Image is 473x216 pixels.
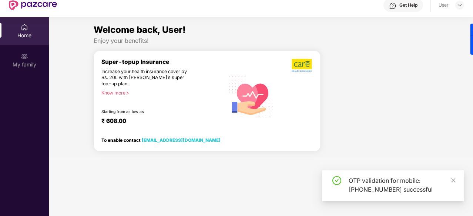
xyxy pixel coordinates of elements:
[332,176,341,185] span: check-circle
[225,69,278,123] img: svg+xml;base64,PHN2ZyB4bWxucz0iaHR0cDovL3d3dy53My5vcmcvMjAwMC9zdmciIHhtbG5zOnhsaW5rPSJodHRwOi8vd3...
[94,37,428,45] div: Enjoy your benefits!
[349,176,455,194] div: OTP validation for mobile: [PHONE_NUMBER] successful
[94,24,186,35] span: Welcome back, User!
[389,2,396,10] img: svg+xml;base64,PHN2ZyBpZD0iSGVscC0zMngzMiIgeG1sbnM9Imh0dHA6Ly93d3cudzMub3JnLzIwMDAvc3ZnIiB3aWR0aD...
[457,2,463,8] img: svg+xml;base64,PHN2ZyBpZD0iRHJvcGRvd24tMzJ4MzIiIHhtbG5zPSJodHRwOi8vd3d3LnczLm9yZy8yMDAwL3N2ZyIgd2...
[101,109,193,114] div: Starting from as low as
[101,137,221,143] div: To enable contact
[292,58,313,72] img: b5dec4f62d2307b9de63beb79f102df3.png
[21,24,28,31] img: svg+xml;base64,PHN2ZyBpZD0iSG9tZSIgeG1sbnM9Imh0dHA6Ly93d3cudzMub3JnLzIwMDAvc3ZnIiB3aWR0aD0iMjAiIG...
[101,58,225,65] div: Super-topup Insurance
[399,2,417,8] div: Get Help
[9,0,57,10] img: New Pazcare Logo
[101,117,217,126] div: ₹ 608.00
[101,90,220,95] div: Know more
[451,178,456,183] span: close
[21,53,28,60] img: svg+xml;base64,PHN2ZyB3aWR0aD0iMjAiIGhlaWdodD0iMjAiIHZpZXdCb3g9IjAgMCAyMCAyMCIgZmlsbD0ibm9uZSIgeG...
[125,91,130,95] span: right
[142,137,221,143] a: [EMAIL_ADDRESS][DOMAIN_NAME]
[101,69,193,87] div: Increase your health insurance cover by Rs. 20L with [PERSON_NAME]’s super top-up plan.
[439,2,449,8] div: User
